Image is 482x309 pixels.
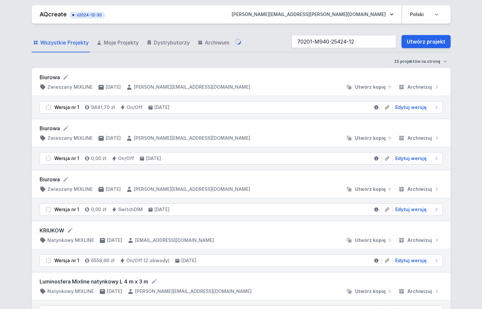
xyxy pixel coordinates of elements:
h4: Natynkowy MIXLINE [47,237,94,244]
a: Edytuj wersję [393,155,440,162]
h4: [DATE] [154,104,170,111]
span: Edytuj wersję [395,257,427,264]
button: Archiwizuj [396,237,443,244]
div: Wersja nr 1 [54,104,79,111]
span: Edytuj wersję [395,206,427,213]
h4: Zwieszany MIXLINE [47,84,93,90]
a: Edytuj wersję [393,104,440,111]
h4: [EMAIL_ADDRESS][DOMAIN_NAME] [135,237,214,244]
button: Edytuj nazwę projektu [67,227,73,234]
a: Edytuj wersję [393,257,440,264]
h4: SwitchDIM [118,206,143,213]
button: Edytuj nazwę projektu [151,278,157,285]
img: draft.svg [45,155,52,162]
button: Utwórz kopię [343,237,396,244]
span: Moje Projekty [104,39,139,46]
a: Utwórz projekt [402,35,451,48]
input: Szukaj wśród projektów i wersji... [292,35,396,48]
div: Wersja nr 1 [54,155,79,162]
button: Archiwizuj [396,186,443,192]
h4: [PERSON_NAME][EMAIL_ADDRESS][DOMAIN_NAME] [135,288,252,295]
img: draft.svg [45,104,52,111]
h4: On/Off (2 obwody) [126,257,170,264]
span: Dystrybutorzy [154,39,190,46]
span: Utwórz kopię [355,288,386,295]
button: Archiwizuj [396,288,443,295]
h4: [PERSON_NAME][EMAIL_ADDRESS][DOMAIN_NAME] [134,186,250,192]
span: Archiwizuj [407,237,432,244]
span: Edytuj wersję [395,104,427,111]
span: Archiwizuj [407,288,432,295]
h4: [DATE] [154,206,170,213]
h4: [PERSON_NAME][EMAIL_ADDRESS][DOMAIN_NAME] [134,84,250,90]
span: Utwórz kopię [355,237,386,244]
button: Utwórz kopię [343,288,396,295]
a: Archiwum [196,33,231,52]
button: Edytuj nazwę projektu [62,74,69,81]
form: Biurowa [40,124,443,132]
h4: [DATE] [107,288,122,295]
h4: Zwieszany MIXLINE [47,135,93,141]
form: Luminosfera Mixline natynkowy L 4 m x 3 m [40,278,443,285]
span: Utwórz kopię [355,186,386,192]
span: Archiwizuj [407,186,432,192]
h4: [DATE] [106,186,121,192]
span: Utwórz kopię [355,135,386,141]
form: Biurowa [40,73,443,81]
button: [PERSON_NAME][EMAIL_ADDRESS][PERSON_NAME][DOMAIN_NAME] [226,9,399,20]
h4: 0,00 zł [91,206,106,213]
div: Wersja nr 1 [54,257,79,264]
span: v2024-12-30 [73,12,102,18]
button: Archiwizuj [396,84,443,90]
button: Edytuj nazwę projektu [62,176,69,183]
h4: [DATE] [106,135,121,141]
span: Edytuj wersję [395,155,427,162]
select: Wybierz język [406,9,443,20]
h4: [PERSON_NAME][EMAIL_ADDRESS][DOMAIN_NAME] [134,135,250,141]
h4: 9441,70 zł [91,104,115,111]
h4: Natynkowy MIXLINE [47,288,94,295]
h4: 0,00 zł [91,155,106,162]
h4: On/Off [118,155,134,162]
button: Edytuj nazwę projektu [62,125,69,132]
h4: On/Off [127,104,143,111]
h4: 6558,66 zł [91,257,115,264]
a: Moje Projekty [95,33,140,52]
a: Edytuj wersję [393,206,440,213]
a: Wszystkie Projekty [32,33,90,52]
a: Dystrybutorzy [145,33,191,52]
h4: [DATE] [181,257,196,264]
span: Wszystkie Projekty [40,39,89,46]
a: AQcreate [40,11,67,18]
form: Biurowa [40,175,443,183]
button: Utwórz kopię [343,84,396,90]
img: draft.svg [45,257,52,264]
img: draft.svg [45,206,52,213]
form: KRIUKOW [40,227,443,234]
span: Archiwizuj [407,84,432,90]
span: Archiwum [205,39,229,46]
button: Archiwizuj [396,135,443,141]
button: v2024-12-30 [69,10,105,18]
div: Wersja nr 1 [54,206,79,213]
button: Utwórz kopię [343,186,396,192]
h4: Zwieszany MIXLINE [47,186,93,192]
h4: [DATE] [146,155,161,162]
h4: [DATE] [107,237,122,244]
button: Utwórz kopię [343,135,396,141]
span: Archiwizuj [407,135,432,141]
h4: [DATE] [106,84,121,90]
span: Utwórz kopię [355,84,386,90]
